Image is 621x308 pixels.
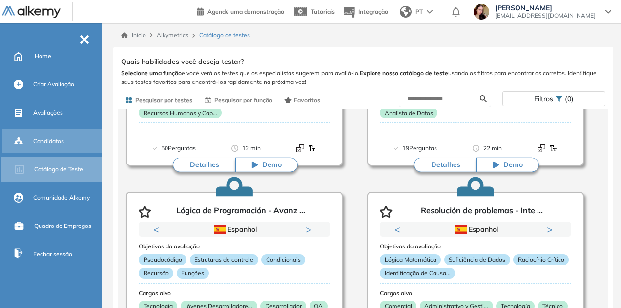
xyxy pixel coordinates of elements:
[400,6,412,18] img: world
[177,268,209,279] p: Funções
[427,10,433,14] img: arrow
[199,31,250,40] span: Catálogo de testes
[139,290,330,297] h3: Cargos alvo
[280,92,325,108] button: Favoritos
[415,7,423,16] span: PT
[358,8,388,15] span: Integração
[402,144,437,153] span: 19 Perguntas
[33,80,74,89] span: Criar Avaliação
[139,268,173,279] p: Recursão
[503,160,523,170] span: Demo
[33,108,63,117] span: Avaliações
[476,158,539,172] button: Demo
[343,1,388,22] button: Integração
[308,144,316,152] img: Format test logo
[394,225,404,234] button: Previous
[238,237,246,239] button: 2
[223,237,234,239] button: 1
[421,206,543,218] p: Resolución de problemas - Inte ...
[139,243,330,250] h3: Objetivos da avaliação
[380,290,571,297] h3: Cargos alvo
[495,12,596,20] span: [EMAIL_ADDRESS][DOMAIN_NAME]
[235,158,298,172] button: Demo
[547,225,557,234] button: Next
[360,69,448,77] b: Explore nosso catálogo de teste
[153,225,163,234] button: Previous
[294,96,320,104] span: Favoritos
[200,92,276,108] button: Pesquisar por função
[197,5,284,17] a: Agende uma demonstração
[538,144,545,152] img: Format test logo
[121,31,146,40] a: Inicio
[139,254,186,265] p: Pseudocódigo
[33,250,72,259] span: Fechar sessão
[483,144,502,153] span: 22 min
[33,137,64,145] span: Candidatos
[161,144,196,153] span: 50 Perguntas
[380,107,437,118] p: Analista de Datos
[173,158,235,172] button: Detalhes
[190,254,258,265] p: Estruturas de controle
[479,237,487,239] button: 2
[534,92,553,106] span: Filtros
[464,237,476,239] button: 1
[455,225,467,234] img: ESP
[2,6,61,19] img: Logotipo
[572,261,621,308] div: Widget de chat
[414,158,476,172] button: Detalhes
[139,107,222,118] p: Recursos Humanos y Cap...
[135,96,192,104] span: Pesquisar por testes
[121,69,605,86] span: e você verá os testes que os especialistas sugerem para avaliá-lo. usando os filtros para encontr...
[380,243,571,250] h3: Objetivos da avaliação
[262,160,282,170] span: Demo
[121,57,244,67] span: Quais habilidades você deseja testar?
[380,268,455,279] p: Identificação de Causa...
[495,4,596,12] span: [PERSON_NAME]
[214,225,226,234] img: ESP
[296,144,304,152] img: Format test logo
[173,224,295,235] div: Espanhol
[34,222,91,230] span: Quadro de Empregos
[157,31,188,39] span: Alkymetrics
[34,165,83,174] span: Catálogo de Teste
[444,254,510,265] p: Suficiência de Dados
[35,52,51,61] span: Home
[121,69,182,77] b: Selecione uma função
[176,206,305,218] p: Lógica de Programación - Avanz ...
[261,254,305,265] p: Condicionais
[242,144,261,153] span: 12 min
[414,224,537,235] div: Espanhol
[121,92,196,108] button: Pesquisar por testes
[311,8,335,15] span: Tutoriais
[207,8,284,15] span: Agende uma demonstração
[380,254,441,265] p: Lógica Matemática
[572,261,621,308] iframe: Chat Widget
[549,144,557,152] img: Format test logo
[214,96,272,104] span: Pesquisar por função
[513,254,569,265] p: Raciocínio Crítico
[33,193,90,202] span: Comunidade Alkemy
[306,225,315,234] button: Next
[565,92,574,106] span: (0)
